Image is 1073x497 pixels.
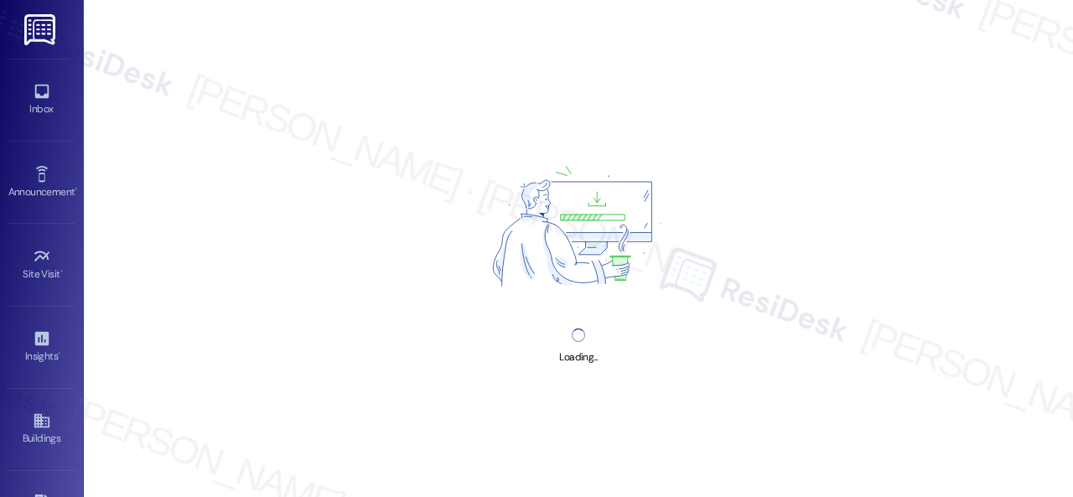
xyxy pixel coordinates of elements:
span: • [60,266,63,277]
a: Insights • [8,324,75,370]
a: Inbox [8,77,75,122]
a: Site Visit • [8,242,75,287]
span: • [58,348,60,360]
div: Loading... [559,349,597,366]
img: ResiDesk Logo [24,14,59,45]
span: • [75,184,77,195]
a: Buildings [8,406,75,452]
